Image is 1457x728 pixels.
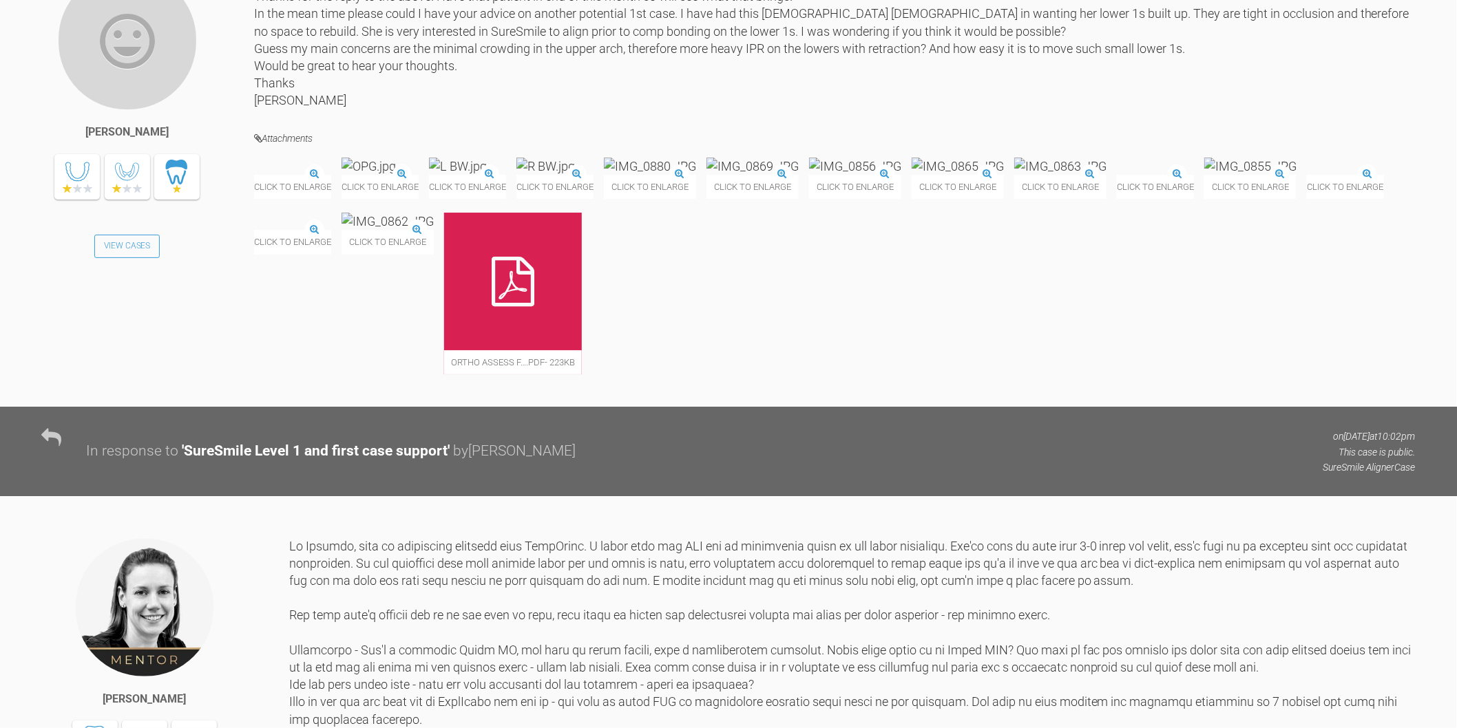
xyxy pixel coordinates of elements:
[912,175,1004,199] span: Click to enlarge
[85,123,169,141] div: [PERSON_NAME]
[444,350,582,374] span: ortho assess f….pdf - 223KB
[342,175,419,199] span: Click to enlarge
[912,158,1004,175] img: IMG_0865.JPG
[254,175,331,199] span: Click to enlarge
[453,440,576,463] div: by [PERSON_NAME]
[604,158,696,175] img: IMG_0880.JPG
[1204,158,1297,175] img: IMG_0855.JPG
[182,440,450,463] div: ' SureSmile Level 1 and first case support '
[342,158,396,175] img: OPG.jpg
[604,175,696,199] span: Click to enlarge
[1323,429,1416,444] p: on [DATE] at 10:02pm
[1014,158,1107,175] img: IMG_0863.JPG
[103,690,187,708] div: [PERSON_NAME]
[74,537,215,678] img: Kelly Toft
[706,175,799,199] span: Click to enlarge
[429,175,506,199] span: Click to enlarge
[342,230,434,254] span: Click to enlarge
[516,158,575,175] img: R BW.jpg
[1323,445,1416,460] p: This case is public.
[1204,175,1297,199] span: Click to enlarge
[86,440,178,463] div: In response to
[1323,460,1416,475] p: SureSmile Aligner Case
[809,175,901,199] span: Click to enlarge
[254,230,331,254] span: Click to enlarge
[342,213,434,230] img: IMG_0862.JPG
[706,158,799,175] img: IMG_0869.JPG
[94,235,160,258] a: View Cases
[1014,175,1107,199] span: Click to enlarge
[516,175,594,199] span: Click to enlarge
[254,130,1416,147] h4: Attachments
[809,158,901,175] img: IMG_0856.JPG
[1307,175,1384,199] span: Click to enlarge
[429,158,487,175] img: L BW.jpg
[1117,175,1194,199] span: Click to enlarge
